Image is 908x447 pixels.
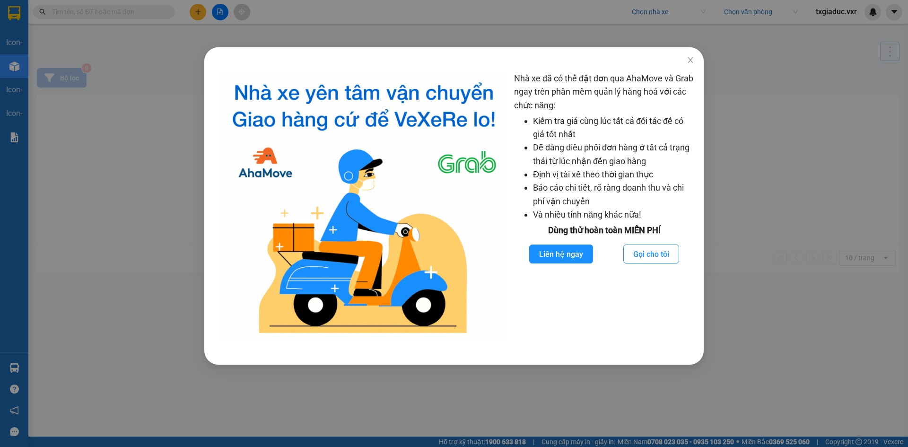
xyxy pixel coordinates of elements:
[533,168,694,181] li: Định vị tài xế theo thời gian thực
[633,248,669,260] span: Gọi cho tôi
[533,181,694,208] li: Báo cáo chi tiết, rõ ràng doanh thu và chi phí vận chuyển
[533,114,694,141] li: Kiểm tra giá cùng lúc tất cả đối tác để có giá tốt nhất
[514,224,694,237] div: Dùng thử hoàn toàn MIỄN PHÍ
[529,245,593,263] button: Liên hệ ngay
[623,245,679,263] button: Gọi cho tôi
[221,72,506,341] img: logo
[687,56,694,64] span: close
[533,141,694,168] li: Dễ dàng điều phối đơn hàng ở tất cả trạng thái từ lúc nhận đến giao hàng
[539,248,583,260] span: Liên hệ ngay
[533,208,694,221] li: Và nhiều tính năng khác nữa!
[514,72,694,341] div: Nhà xe đã có thể đặt đơn qua AhaMove và Grab ngay trên phần mềm quản lý hàng hoá với các chức năng:
[677,47,704,74] button: Close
